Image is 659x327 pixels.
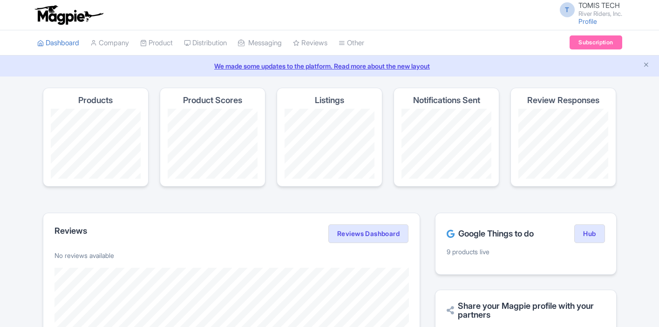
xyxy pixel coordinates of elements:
[447,301,605,320] h2: Share your Magpie profile with your partners
[447,229,534,238] h2: Google Things to do
[643,60,650,71] button: Close announcement
[90,30,129,56] a: Company
[293,30,327,56] a: Reviews
[78,96,113,105] h4: Products
[413,96,480,105] h4: Notifications Sent
[578,11,622,17] small: River Riders, Inc.
[527,96,599,105] h4: Review Responses
[554,2,622,17] a: T TOMIS TECH River Riders, Inc.
[183,96,242,105] h4: Product Scores
[447,247,605,257] p: 9 products live
[54,250,409,260] p: No reviews available
[570,35,622,49] a: Subscription
[339,30,364,56] a: Other
[578,1,620,10] span: TOMIS TECH
[54,226,87,236] h2: Reviews
[33,5,105,25] img: logo-ab69f6fb50320c5b225c76a69d11143b.png
[574,224,605,243] a: Hub
[238,30,282,56] a: Messaging
[328,224,408,243] a: Reviews Dashboard
[560,2,575,17] span: T
[315,96,344,105] h4: Listings
[184,30,227,56] a: Distribution
[140,30,173,56] a: Product
[6,61,653,71] a: We made some updates to the platform. Read more about the new layout
[578,17,597,25] a: Profile
[37,30,79,56] a: Dashboard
